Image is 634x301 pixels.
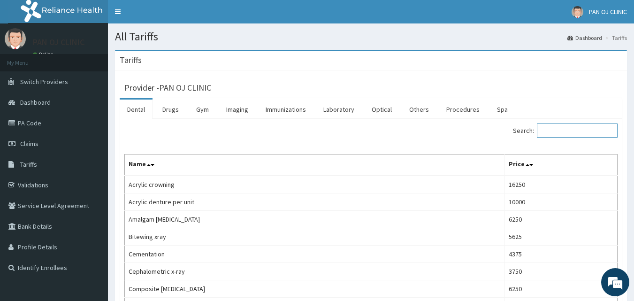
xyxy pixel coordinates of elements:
[219,100,256,119] a: Imaging
[125,280,505,298] td: Composite [MEDICAL_DATA]
[125,211,505,228] td: Amalgam [MEDICAL_DATA]
[572,6,583,18] img: User Image
[125,263,505,280] td: Cephalometric x-ray
[504,280,617,298] td: 6250
[125,154,505,176] th: Name
[189,100,216,119] a: Gym
[20,98,51,107] span: Dashboard
[364,100,399,119] a: Optical
[120,100,153,119] a: Dental
[567,34,602,42] a: Dashboard
[504,176,617,193] td: 16250
[125,246,505,263] td: Cementation
[603,34,627,42] li: Tariffs
[33,51,55,58] a: Online
[125,228,505,246] td: Bitewing xray
[504,193,617,211] td: 10000
[155,100,186,119] a: Drugs
[504,154,617,176] th: Price
[20,160,37,169] span: Tariffs
[316,100,362,119] a: Laboratory
[20,77,68,86] span: Switch Providers
[504,246,617,263] td: 4375
[504,228,617,246] td: 5625
[504,263,617,280] td: 3750
[439,100,487,119] a: Procedures
[589,8,627,16] span: PAN OJ CLINIC
[258,100,313,119] a: Immunizations
[537,123,618,138] input: Search:
[504,211,617,228] td: 6250
[115,31,627,43] h1: All Tariffs
[489,100,515,119] a: Spa
[120,56,142,64] h3: Tariffs
[125,193,505,211] td: Acrylic denture per unit
[513,123,618,138] label: Search:
[402,100,436,119] a: Others
[33,38,84,46] p: PAN OJ CLINIC
[125,176,505,193] td: Acrylic crowning
[5,28,26,49] img: User Image
[124,84,211,92] h3: Provider - PAN OJ CLINIC
[20,139,38,148] span: Claims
